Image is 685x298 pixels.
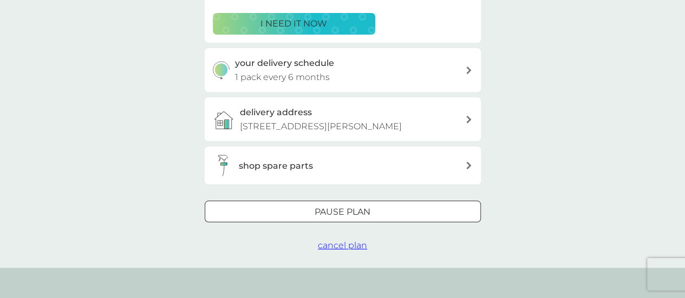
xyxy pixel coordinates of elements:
span: cancel plan [318,240,367,250]
h3: shop spare parts [239,159,313,173]
a: delivery address[STREET_ADDRESS][PERSON_NAME] [205,97,481,141]
p: [STREET_ADDRESS][PERSON_NAME] [240,120,402,134]
button: cancel plan [318,239,367,253]
button: your delivery schedule1 pack every 6 months [205,48,481,92]
p: 1 pack every 6 months [235,70,330,84]
button: i need it now [213,13,375,35]
h3: delivery address [240,105,312,120]
h3: your delivery schedule [235,56,334,70]
p: Pause plan [315,205,370,219]
button: Pause plan [205,201,481,222]
p: i need it now [260,17,327,31]
button: shop spare parts [205,147,481,184]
